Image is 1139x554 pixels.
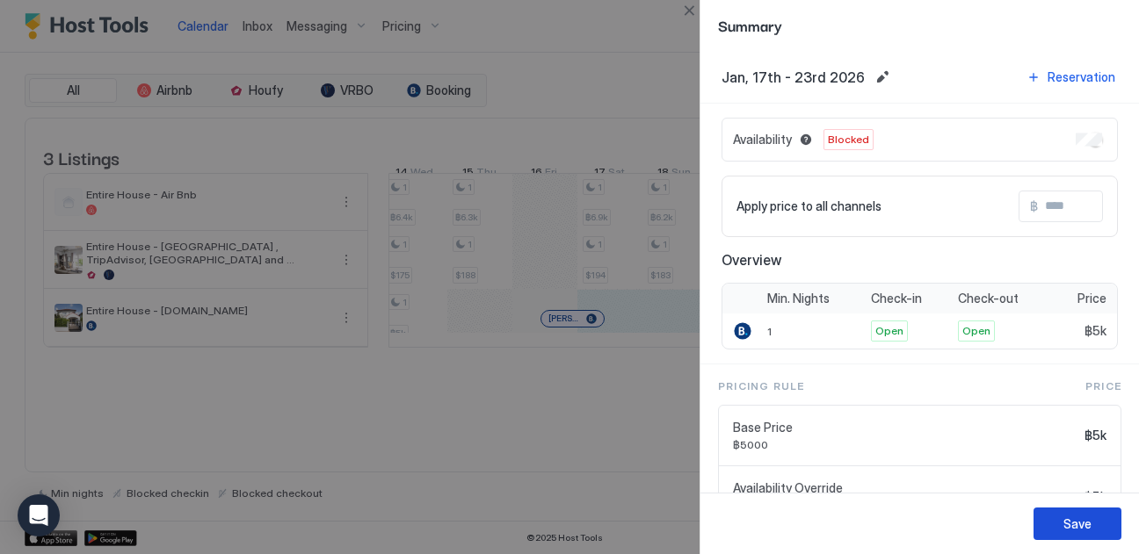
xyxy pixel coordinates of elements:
[733,132,792,147] span: Availability
[767,325,772,338] span: 1
[722,251,1118,269] span: Overview
[733,438,1077,451] span: ฿5000
[718,14,1121,36] span: Summary
[733,480,1077,496] span: Availability Override
[1048,68,1115,86] div: Reservation
[795,129,816,150] button: Blocked dates override all pricing rules and remain unavailable until manually unblocked
[871,291,922,306] span: Check-in
[828,132,869,147] span: Blocked
[718,378,804,394] span: Pricing Rule
[1077,291,1106,306] span: Price
[1085,428,1106,443] span: ฿5k
[958,291,1019,306] span: Check-out
[1063,514,1092,533] div: Save
[767,291,830,306] span: Min. Nights
[872,67,893,88] button: Edit date range
[722,68,865,86] span: Jan, 17th - 23rd 2026
[1024,65,1118,89] button: Reservation
[18,494,60,536] div: Open Intercom Messenger
[733,420,1077,435] span: Base Price
[1085,489,1106,505] span: ฿5k
[1085,323,1106,339] span: ฿5k
[1085,378,1121,394] span: Price
[1030,198,1038,214] span: ฿
[962,323,990,339] span: Open
[875,323,903,339] span: Open
[736,198,881,214] span: Apply price to all channels
[1034,507,1121,540] button: Save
